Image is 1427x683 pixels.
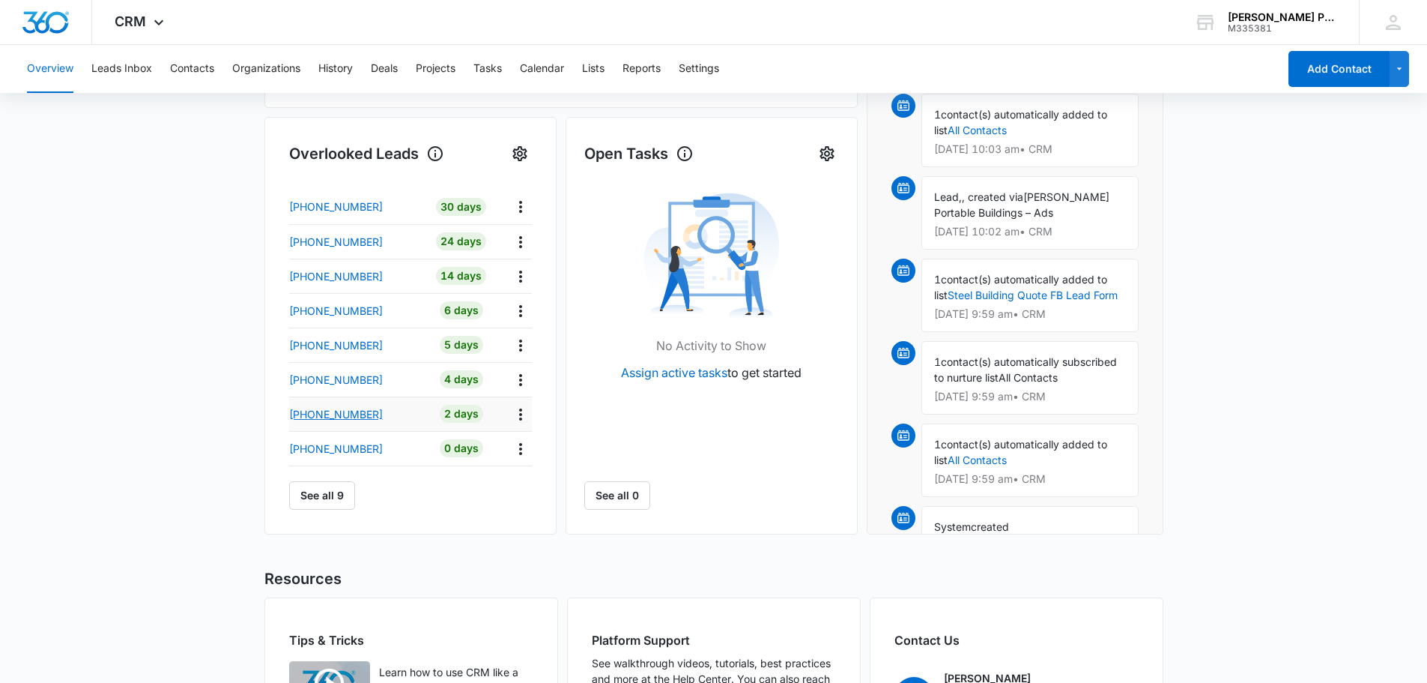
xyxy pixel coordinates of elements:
[934,391,1126,402] p: [DATE] 9:59 am • CRM
[508,142,532,166] button: Settings
[584,481,650,510] a: See all 0
[289,268,425,284] a: [PHONE_NUMBER]
[894,631,1139,649] h2: Contact Us
[1228,11,1337,23] div: account name
[289,199,383,214] p: [PHONE_NUMBER]
[509,195,532,218] button: Actions
[592,631,836,649] h2: Platform Support
[436,198,486,216] div: 30 Days
[621,364,802,382] p: to get started
[473,45,502,93] button: Tasks
[289,372,425,388] a: [PHONE_NUMBER]
[934,438,941,451] span: 1
[264,568,1163,590] h2: Resources
[948,124,1007,136] a: All Contacts
[289,303,425,319] a: [PHONE_NUMBER]
[416,45,455,93] button: Projects
[289,337,425,353] a: [PHONE_NUMBER]
[289,142,444,165] h1: Overlooked Leads
[934,474,1126,484] p: [DATE] 9:59 am • CRM
[815,142,839,166] button: Settings
[934,309,1126,319] p: [DATE] 9:59 am • CRM
[962,190,1023,203] span: , created via
[115,13,146,29] span: CRM
[934,273,941,286] span: 1
[934,144,1126,154] p: [DATE] 10:03 am • CRM
[289,234,425,250] a: [PHONE_NUMBER]
[656,337,766,355] p: No Activity to Show
[436,232,486,250] div: 24 Days
[289,406,425,422] a: [PHONE_NUMBER]
[934,355,941,368] span: 1
[679,45,719,93] button: Settings
[440,301,483,319] div: 6 Days
[1288,51,1390,87] button: Add Contact
[934,226,1126,237] p: [DATE] 10:02 am • CRM
[934,520,1009,549] span: created contact
[934,108,1107,136] span: contact(s) automatically added to list
[289,199,425,214] a: [PHONE_NUMBER]
[520,45,564,93] button: Calendar
[509,368,532,391] button: Actions
[509,265,532,288] button: Actions
[934,520,971,533] span: System
[621,365,727,380] a: Assign active tasks
[318,45,353,93] button: History
[289,337,383,353] p: [PHONE_NUMBER]
[999,371,1058,384] span: All Contacts
[289,481,355,510] button: See all 9
[232,45,300,93] button: Organizations
[371,45,398,93] button: Deals
[170,45,214,93] button: Contacts
[509,437,532,460] button: Actions
[289,406,383,422] p: [PHONE_NUMBER]
[289,441,425,457] a: [PHONE_NUMBER]
[948,454,1007,466] a: All Contacts
[622,45,661,93] button: Reports
[289,303,383,319] p: [PHONE_NUMBER]
[584,142,694,165] h1: Open Tasks
[289,441,383,457] p: [PHONE_NUMBER]
[436,267,486,285] div: 14 Days
[440,370,483,388] div: 4 Days
[509,334,532,357] button: Actions
[948,289,1118,301] a: Steel Building Quote FB Lead Form
[91,45,152,93] button: Leads Inbox
[289,631,533,649] h2: Tips & Tricks
[934,108,941,121] span: 1
[440,405,483,423] div: 2 Days
[934,273,1107,301] span: contact(s) automatically added to list
[289,234,383,250] p: [PHONE_NUMBER]
[440,336,483,354] div: 5 Days
[934,190,962,203] span: Lead,
[1228,23,1337,34] div: account id
[289,268,383,284] p: [PHONE_NUMBER]
[289,372,383,388] p: [PHONE_NUMBER]
[509,403,532,426] button: Actions
[934,438,1107,466] span: contact(s) automatically added to list
[509,299,532,322] button: Actions
[582,45,605,93] button: Lists
[934,355,1117,384] span: contact(s) automatically subscribed to nurture list
[27,45,73,93] button: Overview
[509,230,532,253] button: Actions
[440,439,483,457] div: 0 Days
